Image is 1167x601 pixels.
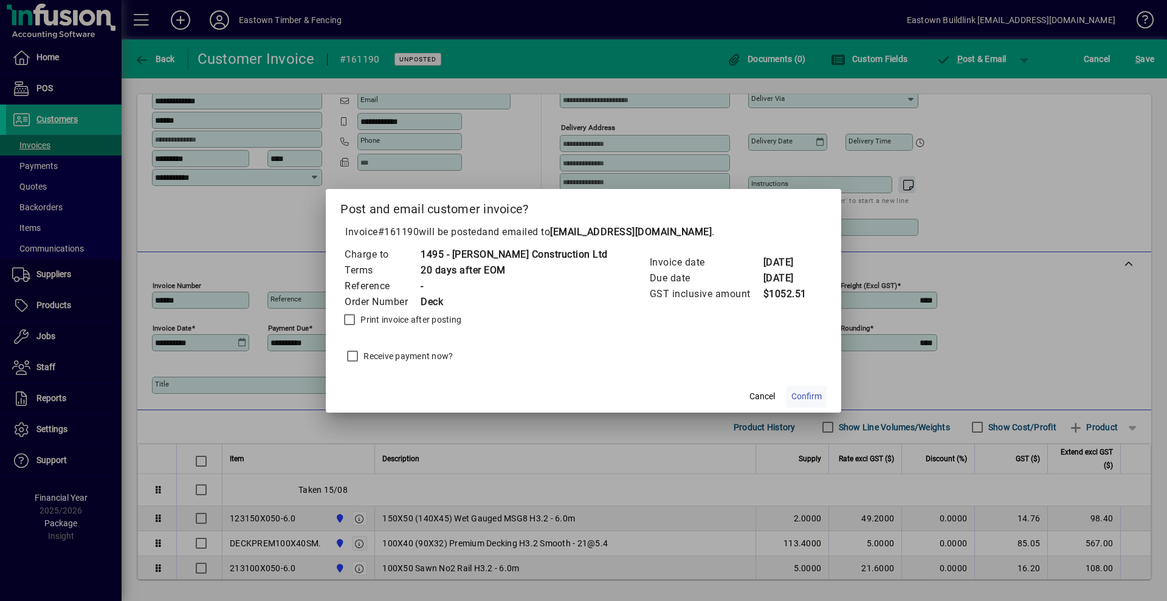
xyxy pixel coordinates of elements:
[340,225,827,239] p: Invoice will be posted .
[763,270,811,286] td: [DATE]
[358,314,461,326] label: Print invoice after posting
[420,247,608,263] td: 1495 - [PERSON_NAME] Construction Ltd
[420,278,608,294] td: -
[749,390,775,403] span: Cancel
[763,286,811,302] td: $1052.51
[326,189,841,224] h2: Post and email customer invoice?
[378,226,419,238] span: #161190
[344,278,420,294] td: Reference
[344,294,420,310] td: Order Number
[787,386,827,408] button: Confirm
[649,286,763,302] td: GST inclusive amount
[344,247,420,263] td: Charge to
[743,386,782,408] button: Cancel
[361,350,453,362] label: Receive payment now?
[649,270,763,286] td: Due date
[420,263,608,278] td: 20 days after EOM
[344,263,420,278] td: Terms
[763,255,811,270] td: [DATE]
[550,226,712,238] b: [EMAIL_ADDRESS][DOMAIN_NAME]
[649,255,763,270] td: Invoice date
[791,390,822,403] span: Confirm
[420,294,608,310] td: Deck
[482,226,712,238] span: and emailed to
